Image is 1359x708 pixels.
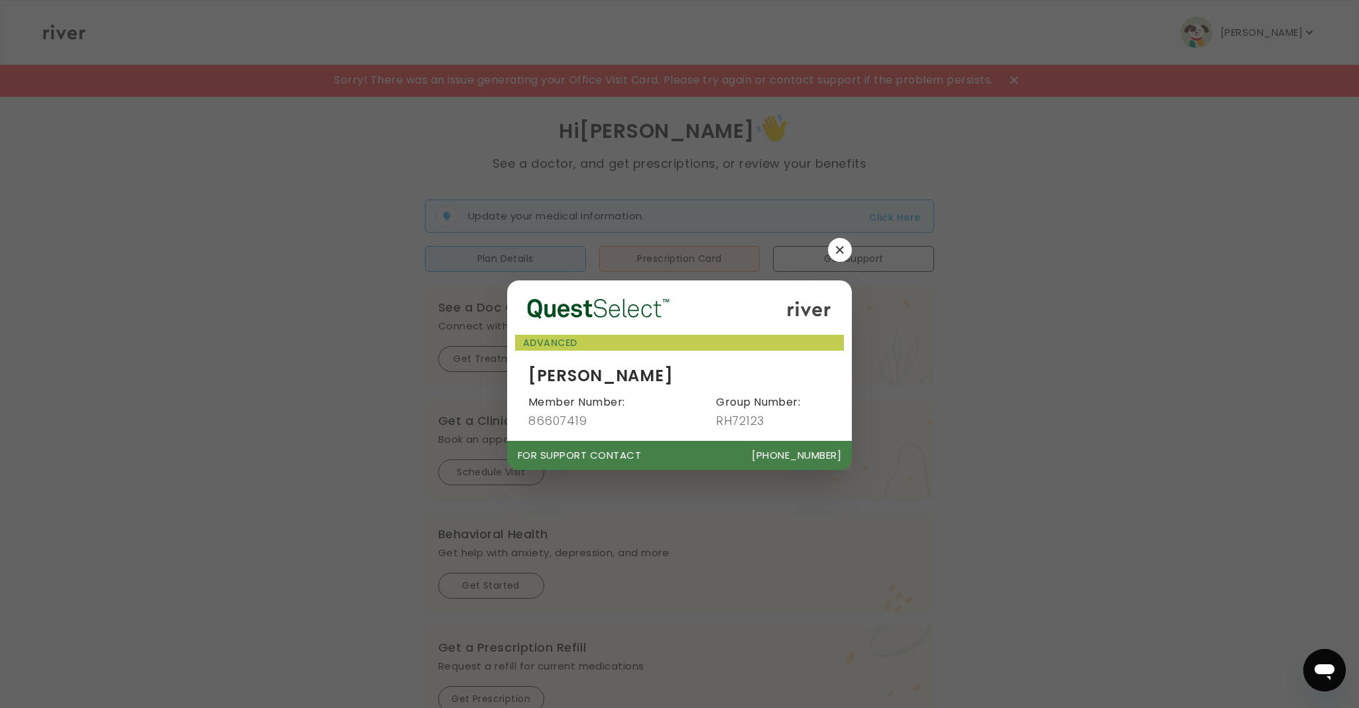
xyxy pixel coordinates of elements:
iframe: Button to launch messaging window [1303,649,1346,691]
div: RH72123 [716,412,800,430]
div: ADVANCED [515,335,844,351]
div: Member Number: [528,393,625,412]
p: FOR SUPPORT CONTACT [518,446,641,465]
p: [PHONE_NUMBER] [752,446,841,465]
div: 86607419 [528,412,625,430]
div: Group Number: [716,393,800,412]
h2: [PERSON_NAME] [528,364,831,388]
